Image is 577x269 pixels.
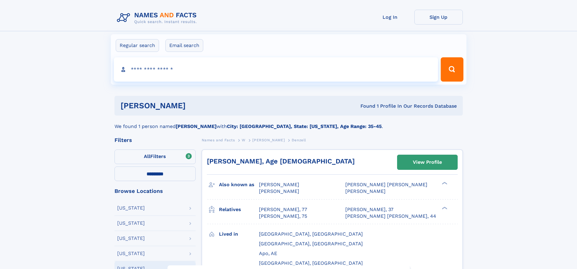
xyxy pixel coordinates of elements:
[114,10,202,26] img: Logo Names and Facts
[227,123,382,129] b: City: [GEOGRAPHIC_DATA], State: [US_STATE], Age Range: 35-45
[259,188,299,194] span: [PERSON_NAME]
[259,241,363,247] span: [GEOGRAPHIC_DATA], [GEOGRAPHIC_DATA]
[114,188,196,194] div: Browse Locations
[242,136,246,144] a: W
[114,116,463,130] div: We found 1 person named with .
[114,57,438,82] input: search input
[345,188,386,194] span: [PERSON_NAME]
[117,221,145,226] div: [US_STATE]
[114,150,196,164] label: Filters
[176,123,217,129] b: [PERSON_NAME]
[273,103,457,109] div: Found 1 Profile In Our Records Database
[345,206,393,213] a: [PERSON_NAME], 37
[345,182,427,187] span: [PERSON_NAME] [PERSON_NAME]
[440,206,448,210] div: ❯
[219,229,259,239] h3: Lived in
[259,251,277,256] span: Apo, AE
[414,10,463,25] a: Sign Up
[259,206,307,213] a: [PERSON_NAME], 77
[252,138,285,142] span: [PERSON_NAME]
[165,39,203,52] label: Email search
[259,260,363,266] span: [GEOGRAPHIC_DATA], [GEOGRAPHIC_DATA]
[413,155,442,169] div: View Profile
[144,153,150,159] span: All
[242,138,246,142] span: W
[202,136,235,144] a: Names and Facts
[366,10,414,25] a: Log In
[114,137,196,143] div: Filters
[219,180,259,190] h3: Also known as
[397,155,457,170] a: View Profile
[345,213,436,220] a: [PERSON_NAME] [PERSON_NAME], 44
[292,138,306,142] span: Denzell
[121,102,273,109] h1: [PERSON_NAME]
[252,136,285,144] a: [PERSON_NAME]
[116,39,159,52] label: Regular search
[207,157,355,165] a: [PERSON_NAME], Age [DEMOGRAPHIC_DATA]
[117,206,145,210] div: [US_STATE]
[440,181,448,185] div: ❯
[219,204,259,215] h3: Relatives
[441,57,463,82] button: Search Button
[259,231,363,237] span: [GEOGRAPHIC_DATA], [GEOGRAPHIC_DATA]
[259,213,307,220] a: [PERSON_NAME], 75
[117,236,145,241] div: [US_STATE]
[117,251,145,256] div: [US_STATE]
[259,182,299,187] span: [PERSON_NAME]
